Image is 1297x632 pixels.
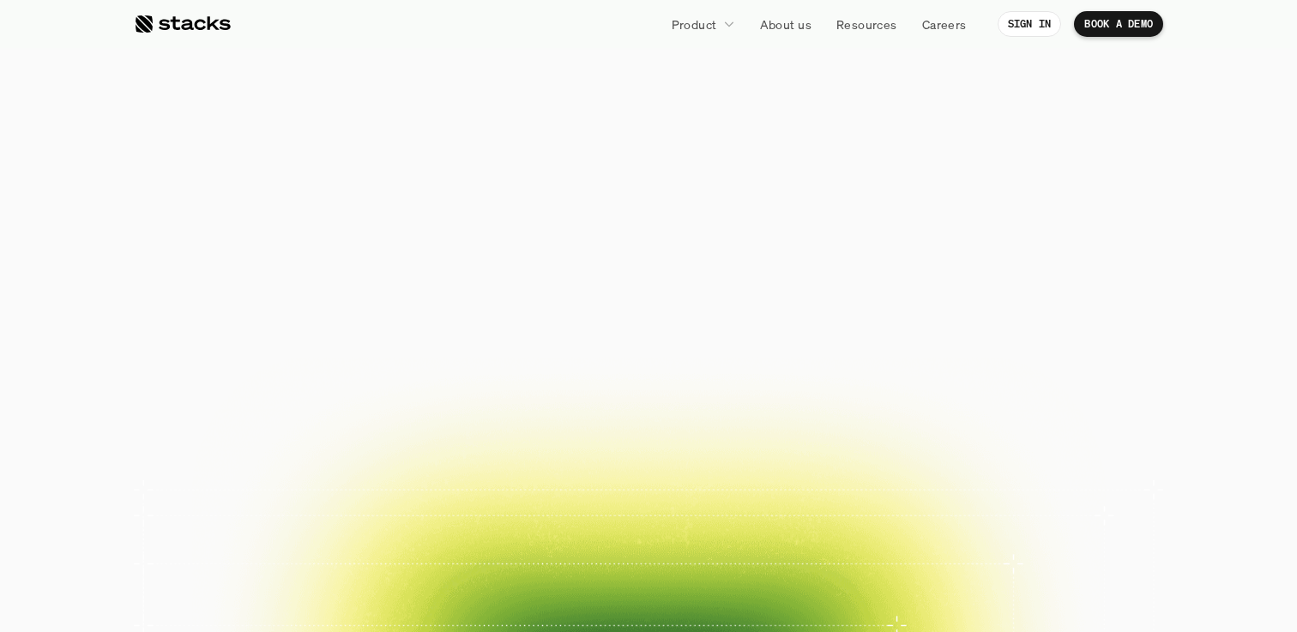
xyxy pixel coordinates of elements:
a: About us [750,9,822,39]
p: EXPLORE PRODUCT [665,370,798,395]
a: Case study [349,436,455,510]
p: BOOK A DEMO [1084,18,1153,30]
span: The [324,104,461,181]
h2: Case study [261,581,306,591]
p: and more [965,543,1071,557]
p: About us [760,15,811,33]
a: EXPLORE PRODUCT [635,362,827,405]
a: Case study [349,523,455,598]
a: Case study [719,436,825,510]
span: Reimagined. [435,180,862,257]
a: Case study [226,436,332,510]
p: Resources [836,15,897,33]
p: Careers [922,15,967,33]
a: Resources [826,9,908,39]
h2: Case study [384,581,430,591]
p: Close your books faster, smarter, and risk-free with Stacks, the AI tool for accounting teams. [434,278,862,330]
h2: Case study [261,492,306,503]
p: SIGN IN [1008,18,1052,30]
p: BOOK A DEMO [499,370,596,395]
h2: Case study [754,492,799,503]
p: Product [672,15,717,33]
a: BOOK A DEMO [1074,11,1163,37]
a: Careers [912,9,977,39]
h2: Case study [384,492,430,503]
a: BOOK A DEMO [469,362,626,405]
span: financial [474,104,769,181]
a: SIGN IN [998,11,1062,37]
span: close. [785,104,974,181]
a: Case study [226,523,332,598]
